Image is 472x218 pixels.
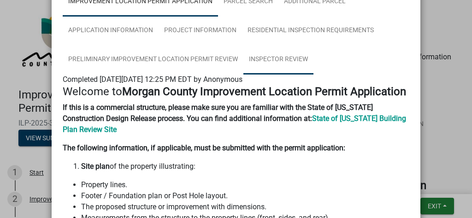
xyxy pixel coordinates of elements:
[81,179,409,190] li: Property lines.
[63,103,373,123] strong: If this is a commercial structure, please make sure you are familiar with the State of [US_STATE]...
[242,16,379,46] a: Residential Inspection Requirements
[243,45,313,75] a: Inspector Review
[81,162,110,171] strong: Site plan
[159,16,242,46] a: Project Information
[122,85,406,98] strong: Morgan County Improvement Location Permit Application
[81,201,409,212] li: The proposed structure or improvement with dimensions.
[63,143,345,152] strong: The following information, if applicable, must be submitted with the permit application:
[81,161,409,172] li: of the property illustrating:
[63,16,159,46] a: Application Information
[63,85,409,98] h4: Welcome to
[63,75,242,84] span: Completed [DATE][DATE] 12:25 PM EDT by Anonymous
[81,190,409,201] li: Footer / Foundation plan or Post Hole layout.
[63,45,243,75] a: Preliminary Improvement Location Permit Review
[63,114,406,134] a: State of [US_STATE] Building Plan Review Site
